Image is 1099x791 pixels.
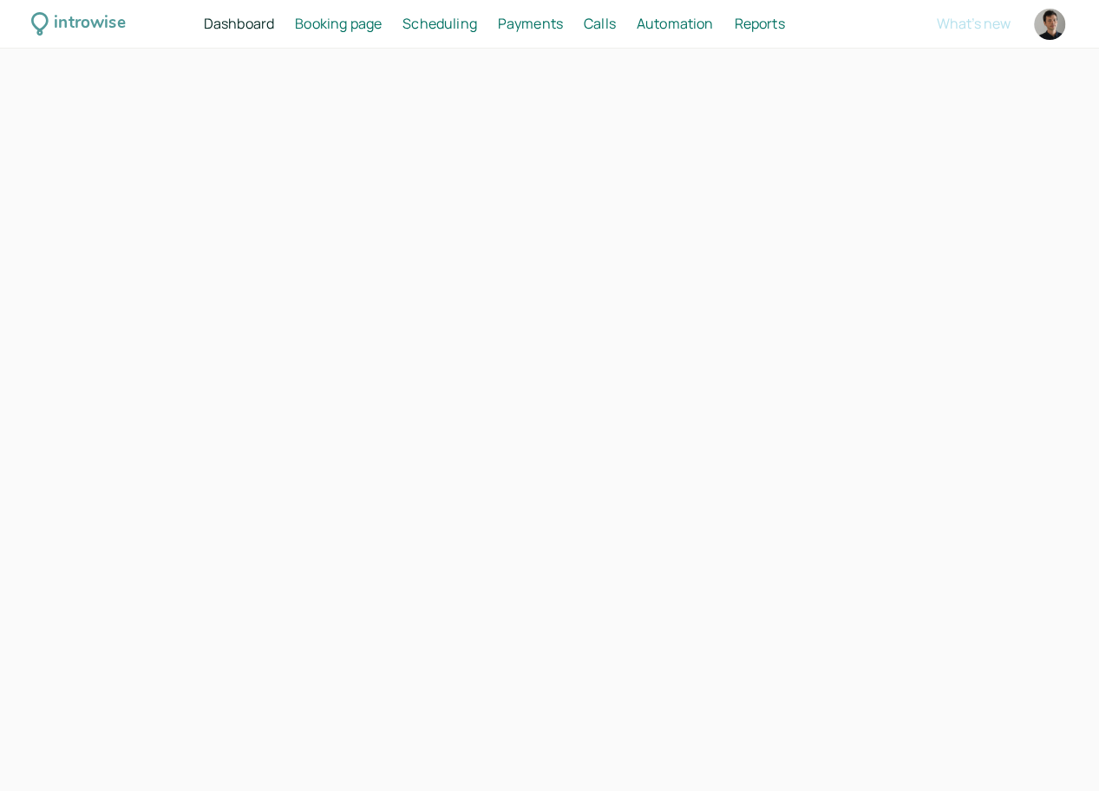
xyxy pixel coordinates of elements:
[637,14,714,33] span: Automation
[498,14,563,33] span: Payments
[734,14,784,33] span: Reports
[204,14,274,33] span: Dashboard
[937,14,1011,33] span: What's new
[498,13,563,36] a: Payments
[31,10,126,37] a: introwise
[937,16,1011,31] button: What's new
[295,13,382,36] a: Booking page
[402,13,477,36] a: Scheduling
[637,13,714,36] a: Automation
[584,13,616,36] a: Calls
[1012,708,1099,791] iframe: Chat Widget
[1031,6,1068,42] a: Account
[584,14,616,33] span: Calls
[204,13,274,36] a: Dashboard
[54,10,125,37] div: introwise
[734,13,784,36] a: Reports
[295,14,382,33] span: Booking page
[402,14,477,33] span: Scheduling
